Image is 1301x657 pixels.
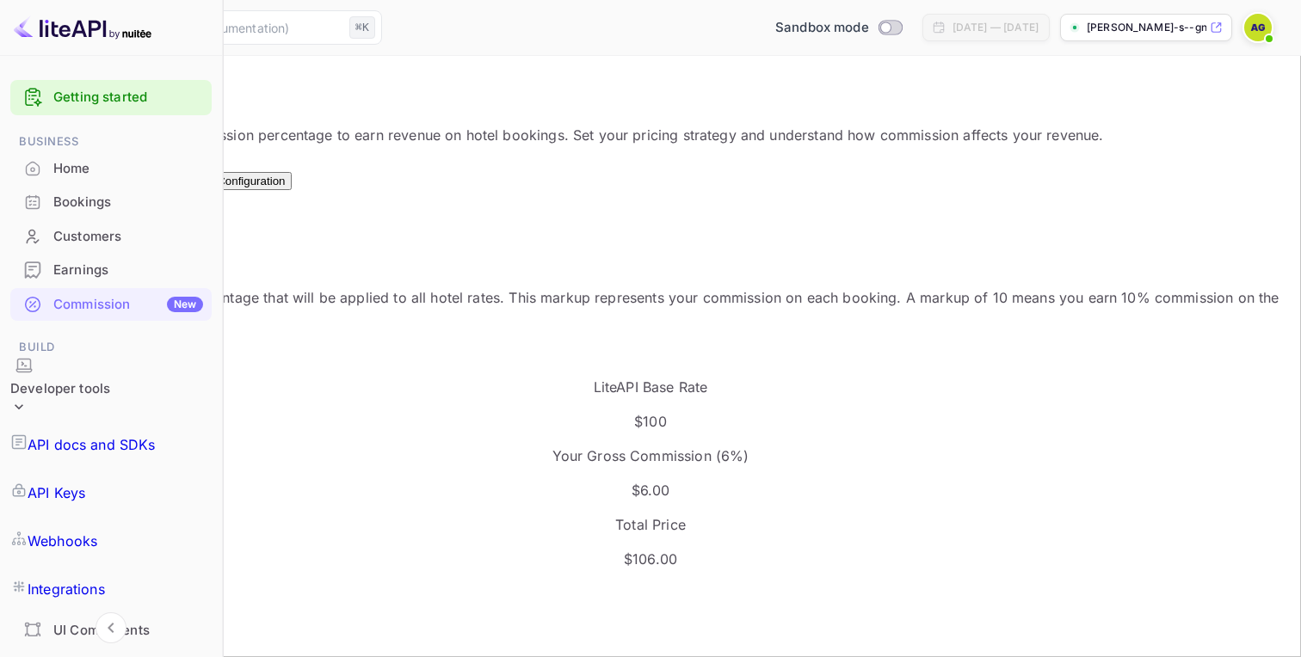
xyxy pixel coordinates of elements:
[10,614,212,646] a: UI Components
[96,612,126,643] button: Collapse navigation
[10,338,212,357] span: Build
[21,342,1280,363] p: Quick Example
[28,482,85,503] p: API Keys
[21,445,1280,466] p: Your Gross Commission ( 6 %)
[53,159,203,179] div: Home
[10,357,110,421] div: Developer tools
[1087,20,1206,35] p: [PERSON_NAME]-s--gnecchi-1ojjm....
[53,295,203,315] div: Commission
[10,288,212,322] div: CommissionNew
[10,152,212,184] a: Home
[53,621,203,641] div: UI Components
[10,132,212,151] span: Business
[1244,14,1272,41] img: Alex S. Gnecchi
[21,125,1280,145] p: Configure your default commission percentage to earn revenue on hotel bookings. Set your pricing ...
[53,88,203,107] a: Getting started
[186,172,292,190] button: Test Configuration
[10,220,212,254] div: Customers
[10,421,212,469] a: API docs and SDKs
[21,514,1280,535] p: Total Price
[10,186,212,218] a: Bookings
[10,469,212,517] a: API Keys
[21,480,1280,500] p: $ 6.00
[10,379,110,399] div: Developer tools
[10,254,212,287] div: Earnings
[10,517,212,565] a: Webhooks
[953,20,1039,35] div: [DATE] — [DATE]
[10,254,212,286] a: Earnings
[10,614,212,648] div: UI Components
[10,152,212,186] div: Home
[10,288,212,320] a: CommissionNew
[10,80,212,115] div: Getting started
[28,579,105,599] p: Integrations
[21,208,1280,229] h4: Default Markup
[768,18,909,38] div: Switch to Production mode
[349,16,375,39] div: ⌘K
[53,261,203,280] div: Earnings
[21,549,1280,569] p: $ 106.00
[28,531,97,551] p: Webhooks
[10,220,212,252] a: Customers
[10,565,212,613] a: Integrations
[775,18,869,38] span: Sandbox mode
[53,193,203,212] div: Bookings
[21,411,1280,432] p: $100
[28,434,156,455] p: API docs and SDKs
[53,227,203,247] div: Customers
[21,583,1280,604] p: Markup Percentage
[167,297,203,312] div: New
[10,186,212,219] div: Bookings
[14,14,151,41] img: LiteAPI logo
[21,377,1280,397] p: LiteAPI Base Rate
[21,287,1280,328] p: Set your default markup percentage that will be applied to all hotel rates. This markup represent...
[21,90,1280,111] p: Commission Management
